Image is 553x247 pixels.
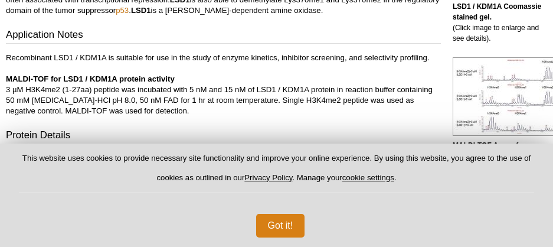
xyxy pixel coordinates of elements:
button: cookie settings [342,173,394,182]
p: This website uses cookies to provide necessary site functionality and improve your online experie... [19,153,534,193]
b: MALDI-TOF for LSD1 / KDM1A protein activity [6,74,175,83]
a: Privacy Policy [244,173,292,182]
b: LSD1 / KDM1A Coomassie stained gel. [453,2,541,21]
h3: Application Notes [6,28,441,44]
button: Got it! [256,214,305,238]
b: MALDI-TOF Assay for Recombinant LSD1 / KDM1A protein activity. [453,141,531,171]
b: LSD1 [131,6,151,15]
p: (Click image to enlarge and see details). [453,140,547,193]
h3: Protein Details [6,128,441,145]
p: Recombinant LSD1 / KDM1A is suitable for use in the study of enzyme kinetics, inhibitor screening... [6,53,441,116]
a: p53 [116,6,129,15]
p: (Click image to enlarge and see details). [453,1,547,44]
